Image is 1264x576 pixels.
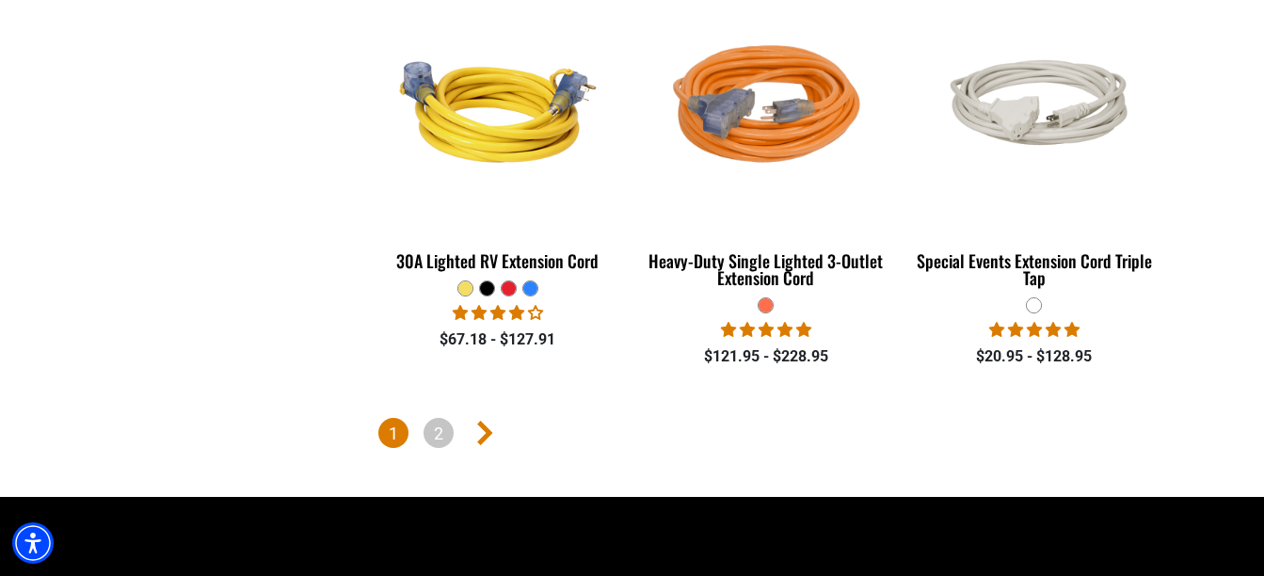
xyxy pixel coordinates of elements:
[12,522,54,564] div: Accessibility Menu
[378,328,618,351] div: $67.18 - $127.91
[916,40,1153,184] img: white
[379,4,616,220] img: yellow
[721,321,811,339] span: 5.00 stars
[453,304,543,322] span: 4.11 stars
[424,418,454,448] a: Page 2
[469,418,499,448] a: Next page
[914,345,1154,368] div: $20.95 - $128.95
[378,252,618,269] div: 30A Lighted RV Extension Cord
[646,252,886,286] div: Heavy-Duty Single Lighted 3-Outlet Extension Cord
[378,418,408,448] span: Page 1
[648,4,885,220] img: orange
[989,321,1080,339] span: 5.00 stars
[378,418,1155,452] nav: Pagination
[914,252,1154,286] div: Special Events Extension Cord Triple Tap
[646,345,886,368] div: $121.95 - $228.95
